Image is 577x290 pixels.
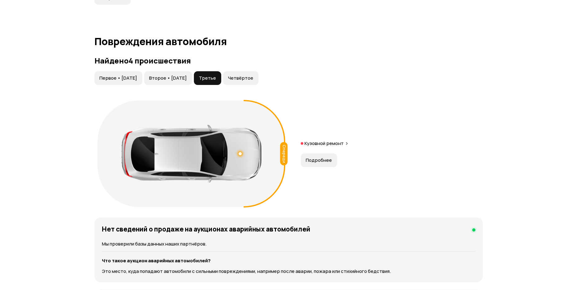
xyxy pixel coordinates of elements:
div: Спереди [280,142,287,166]
span: Первое • [DATE] [99,75,137,81]
span: Четвёртое [228,75,253,81]
p: Это место, куда попадают автомобили с сильными повреждениями, например после аварии, пожара или с... [102,268,475,275]
p: Мы проверили базы данных наших партнёров. [102,241,475,247]
strong: Что такое аукцион аварийных автомобилей? [102,257,211,264]
button: Второе • [DATE] [144,71,192,85]
h4: Нет сведений о продаже на аукционах аварийных автомобилей [102,225,310,233]
button: Первое • [DATE] [94,71,142,85]
h3: Найдено 4 происшествия [94,56,483,65]
button: Четвёртое [223,71,259,85]
p: Кузовной ремонт [305,140,344,147]
span: Второе • [DATE] [149,75,187,81]
button: Третье [194,71,221,85]
span: Подробнее [306,157,332,163]
button: Подробнее [301,153,337,167]
h1: Повреждения автомобиля [94,36,483,47]
span: Третье [199,75,216,81]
